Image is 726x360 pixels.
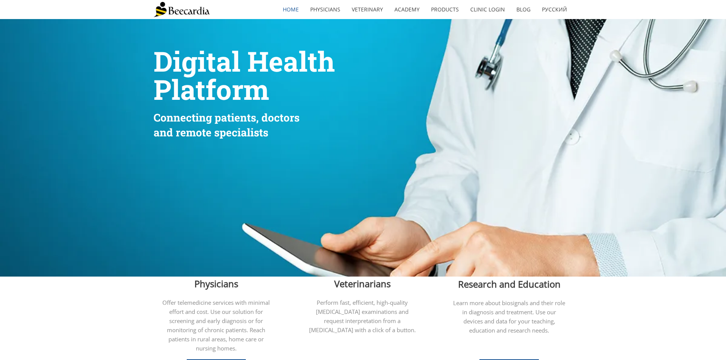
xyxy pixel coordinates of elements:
span: Learn more about biosignals and their role in diagnosis and treatment. Use our devices and data f... [453,299,565,334]
span: Platform [154,71,269,107]
a: home [277,1,305,18]
a: Products [425,1,465,18]
span: Offer telemedicine services with minimal effort and cost. Use our solution for screening and earl... [162,299,270,352]
a: Blog [511,1,536,18]
a: Veterinary [346,1,389,18]
img: Beecardia [154,2,210,17]
a: Academy [389,1,425,18]
span: Physicians [194,277,238,290]
a: Physicians [305,1,346,18]
span: and remote specialists [154,125,268,139]
span: Digital Health [154,43,335,79]
a: Clinic Login [465,1,511,18]
span: Research and Education [458,278,561,290]
span: Perform fast, efficient, high-quality [MEDICAL_DATA] examinations and request interpretation from... [309,299,416,334]
span: Veterinarians [334,277,391,290]
span: Connecting patients, doctors [154,110,300,125]
a: Русский [536,1,573,18]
